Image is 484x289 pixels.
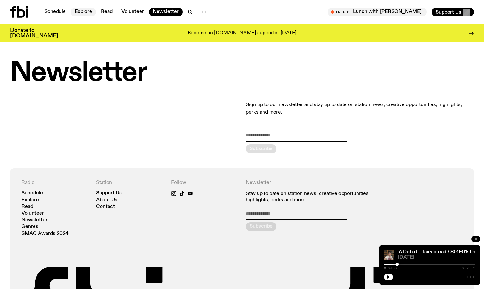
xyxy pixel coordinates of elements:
h3: Donate to [DOMAIN_NAME] [10,28,58,39]
h4: Newsletter [246,180,388,186]
p: Stay up to date on station news, creative opportunities, highlights, perks and more. [246,191,388,203]
a: Contact [96,204,115,209]
a: Volunteer [118,8,148,16]
a: Schedule [22,191,43,196]
span: 0:08:37 [384,267,397,270]
span: [DATE] [398,255,475,260]
a: Explore [71,8,96,16]
a: SMAC Awards 2024 [22,231,69,236]
h1: Newsletter [10,60,474,86]
span: Support Us [436,9,461,15]
a: Volunteer [22,211,44,216]
img: A selfie of Jim posing cutely in fbi's library room. [384,250,394,260]
a: Schedule [40,8,70,16]
a: Newsletter [22,218,47,223]
h4: Station [96,180,163,186]
span: Tune in live [335,9,424,14]
a: About Us [96,198,117,203]
a: Genres [22,224,38,229]
h4: Radio [22,180,89,186]
p: Become an [DOMAIN_NAME] supporter [DATE] [188,30,296,36]
h4: Follow [171,180,238,186]
button: On AirLunch with [PERSON_NAME] [328,8,427,16]
button: Subscribe [246,222,276,231]
a: Read [22,204,33,209]
a: Read [97,8,116,16]
button: Support Us [432,8,474,16]
span: 0:59:59 [462,267,475,270]
a: Support Us [96,191,122,196]
p: Sign up to our newsletter and stay up to date on station news, creative opportunities, highlights... [246,101,474,116]
button: Subscribe [246,144,276,153]
a: Explore [22,198,39,203]
a: Newsletter [149,8,183,16]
